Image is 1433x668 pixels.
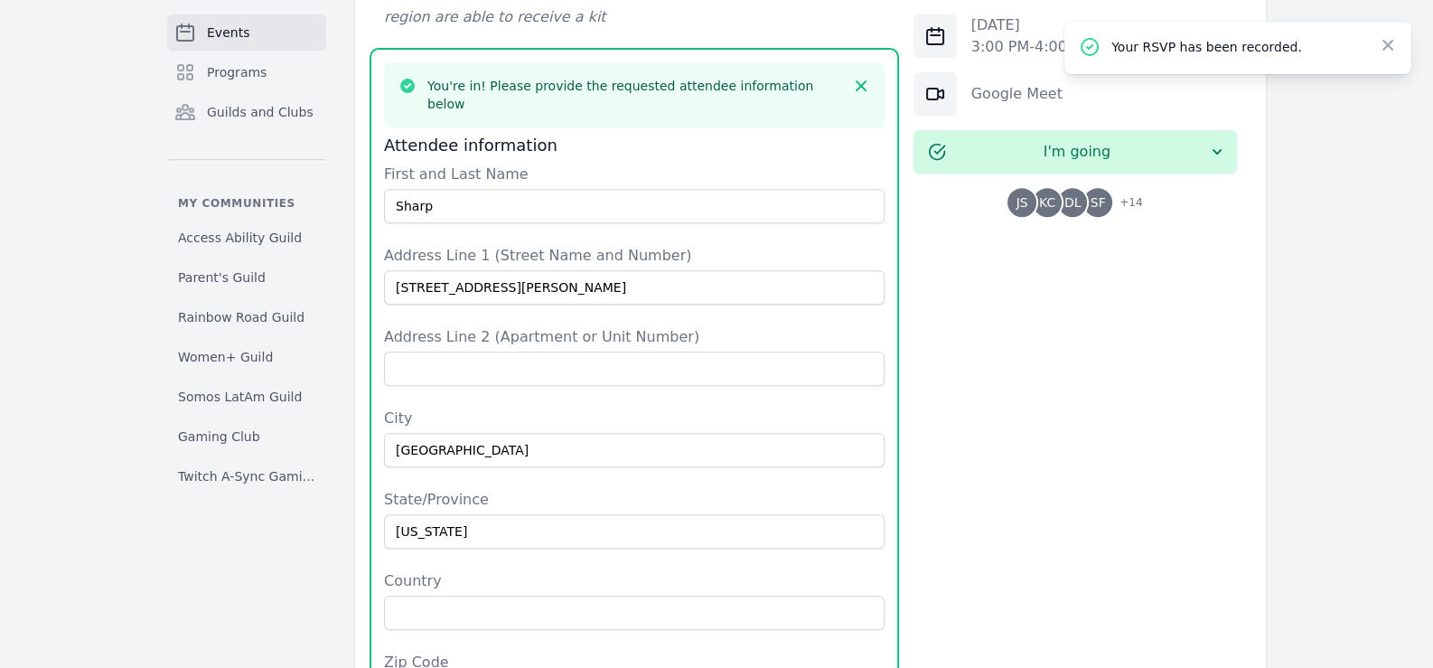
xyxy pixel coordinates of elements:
span: Access Ability Guild [178,229,302,247]
p: My communities [167,196,326,211]
label: City [384,408,885,429]
label: Address Line 2 (Apartment or Unit Number) [384,326,885,348]
span: DL [1064,196,1082,209]
label: Address Line 1 (Street Name and Number) [384,245,885,267]
a: Gaming Club [167,420,326,453]
p: Your RSVP has been recorded. [1111,38,1364,56]
span: I'm going [946,141,1208,163]
span: Rainbow Road Guild [178,308,304,326]
a: Access Ability Guild [167,221,326,254]
span: Women+ Guild [178,348,273,366]
span: Twitch A-Sync Gaming (TAG) Club [178,467,315,485]
a: Rainbow Road Guild [167,301,326,334]
span: + 14 [1109,192,1142,217]
label: Country [384,570,885,592]
a: Google Meet [971,85,1063,102]
a: Women+ Guild [167,341,326,373]
span: Parent's Guild [178,268,266,287]
span: Guilds and Clubs [207,103,314,121]
span: KC [1039,196,1055,209]
a: Parent's Guild [167,261,326,294]
a: Events [167,14,326,51]
span: Programs [207,63,267,81]
span: Gaming Club [178,428,260,446]
a: Programs [167,54,326,90]
h3: Attendee information [384,135,885,156]
a: Twitch A-Sync Gaming (TAG) Club [167,460,326,493]
span: Somos LatAm Guild [178,388,302,406]
span: Events [207,24,249,42]
button: I'm going [913,130,1237,174]
label: First and Last Name [384,164,885,185]
span: SF [1091,196,1106,209]
h3: You're in! Please provide the requested attendee information below [427,77,841,113]
p: [DATE] [971,14,1127,36]
nav: Sidebar [167,14,326,484]
span: JS [1016,196,1028,209]
label: State/Province [384,489,885,511]
a: Guilds and Clubs [167,94,326,130]
a: Somos LatAm Guild [167,381,326,413]
p: 3:00 PM - 4:00 PM PDT [971,36,1127,58]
